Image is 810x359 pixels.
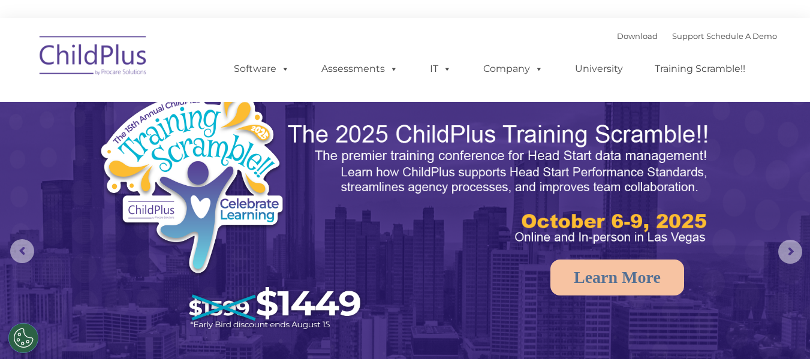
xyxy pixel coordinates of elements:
[550,260,684,295] a: Learn More
[706,31,777,41] a: Schedule A Demo
[617,31,658,41] a: Download
[34,28,153,88] img: ChildPlus by Procare Solutions
[672,31,704,41] a: Support
[643,57,757,81] a: Training Scramble!!
[750,301,810,359] iframe: Chat Widget
[167,79,203,88] span: Last name
[471,57,555,81] a: Company
[563,57,635,81] a: University
[222,57,302,81] a: Software
[309,57,410,81] a: Assessments
[8,323,38,353] button: Cookies Settings
[617,31,777,41] font: |
[418,57,463,81] a: IT
[167,128,218,137] span: Phone number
